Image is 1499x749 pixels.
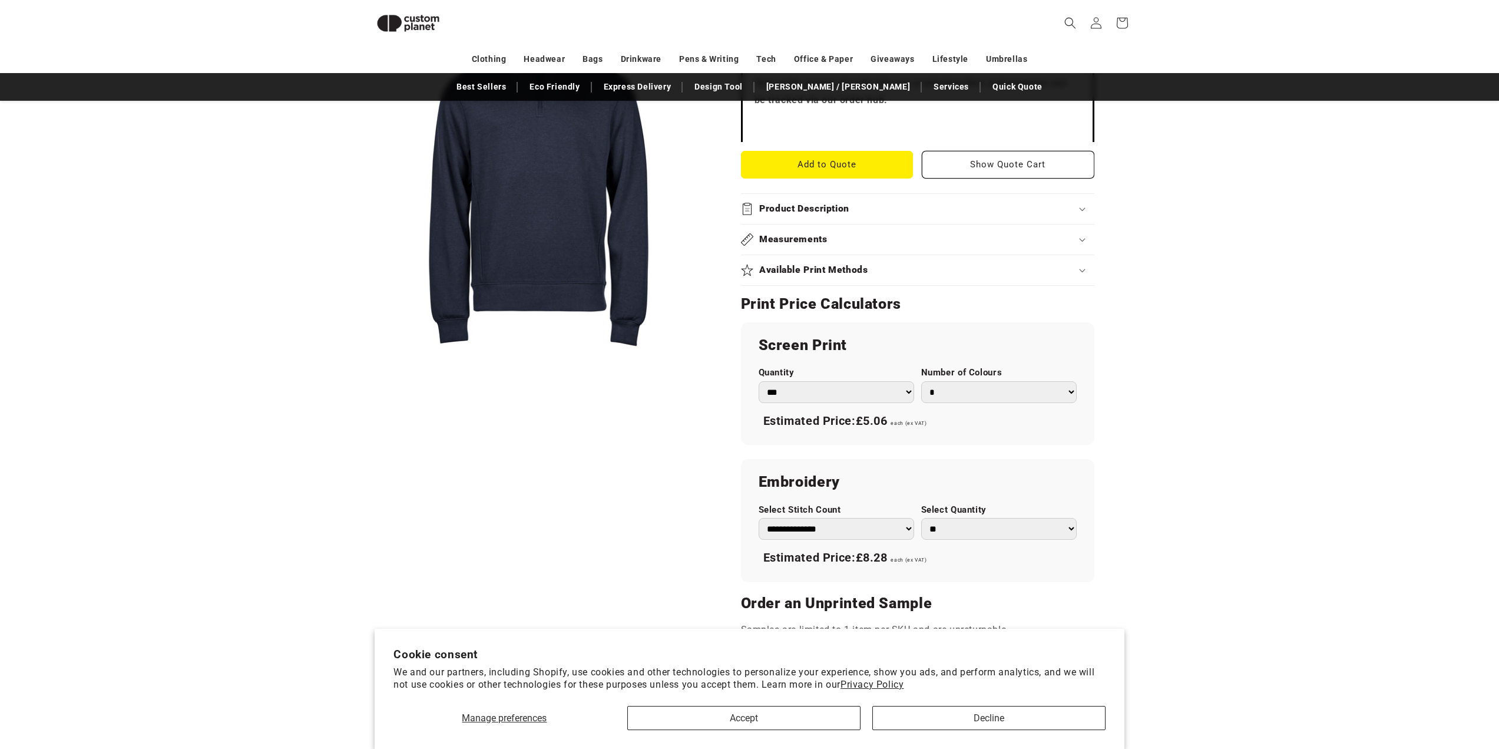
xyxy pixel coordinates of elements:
h2: Measurements [759,233,828,246]
label: Select Quantity [921,504,1077,516]
h2: Order an Unprinted Sample [741,594,1094,613]
button: Add to Quote [741,151,914,179]
iframe: Chat Widget [1302,622,1499,749]
a: Lifestyle [932,49,968,70]
a: Best Sellers [451,77,512,97]
summary: Product Description [741,194,1094,224]
span: each (ex VAT) [891,557,926,563]
a: Headwear [524,49,565,70]
a: Eco Friendly [524,77,585,97]
p: We and our partners, including Shopify, use cookies and other technologies to personalize your ex... [393,666,1106,691]
label: Select Stitch Count [759,504,914,516]
a: Drinkware [621,49,661,70]
button: Decline [872,706,1106,730]
h2: Available Print Methods [759,264,868,276]
span: Manage preferences [462,712,547,724]
h2: Screen Print [759,336,1077,355]
button: Show Quote Cart [922,151,1094,179]
a: Giveaways [871,49,914,70]
h2: Product Description [759,203,849,215]
span: £5.06 [856,414,888,428]
summary: Search [1057,10,1083,36]
button: Accept [627,706,861,730]
a: [PERSON_NAME] / [PERSON_NAME] [760,77,916,97]
span: £8.28 [856,550,888,565]
div: Estimated Price: [759,546,1077,570]
a: Umbrellas [986,49,1027,70]
a: Privacy Policy [841,679,904,690]
a: Pens & Writing [679,49,739,70]
div: Estimated Price: [759,409,1077,434]
a: Express Delivery [598,77,677,97]
a: Quick Quote [987,77,1048,97]
summary: Available Print Methods [741,255,1094,285]
summary: Measurements [741,225,1094,255]
a: Office & Paper [794,49,853,70]
label: Number of Colours [921,367,1077,378]
button: Manage preferences [393,706,615,730]
a: Services [928,77,975,97]
h2: Embroidery [759,473,1077,491]
a: Design Tool [689,77,749,97]
h2: Cookie consent [393,648,1106,661]
a: Clothing [472,49,507,70]
a: Bags [583,49,603,70]
iframe: Customer reviews powered by Trustpilot [755,118,1081,130]
p: Samples are limited to 1 item per SKU and are unreturnable. [741,622,1094,639]
strong: Ordering is easy. Approve your quote and visual online then tap to pay. Your order moves straight... [755,61,1078,106]
a: Tech [756,49,776,70]
img: Custom Planet [367,5,449,42]
h2: Print Price Calculators [741,295,1094,314]
label: Quantity [759,367,914,378]
span: each (ex VAT) [891,420,926,426]
media-gallery: Gallery Viewer [367,18,712,362]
